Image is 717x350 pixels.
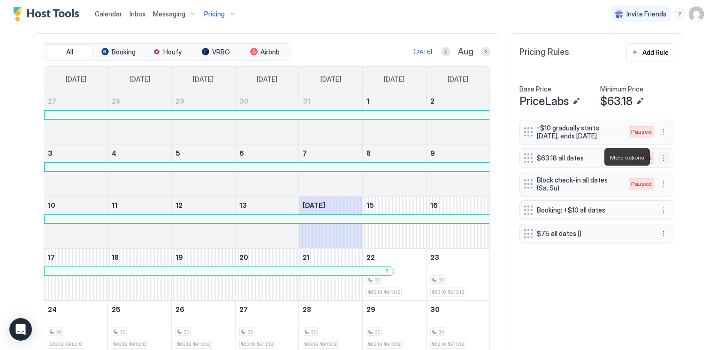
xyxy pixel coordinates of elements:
button: Booking [95,46,142,59]
span: 3 [48,149,53,157]
span: 8 [366,149,371,157]
td: August 12, 2025 [171,196,235,248]
div: menu [658,152,669,164]
span: Paused [631,180,652,188]
td: August 6, 2025 [235,144,299,196]
a: August 8, 2025 [363,145,426,162]
a: Sunday [56,67,96,92]
a: August 16, 2025 [427,197,490,214]
span: 1 [366,97,369,105]
span: Base Price [519,85,551,93]
a: August 6, 2025 [236,145,299,162]
span: $63.18-$913.18 [368,289,400,295]
span: 16 [430,201,438,209]
a: Thursday [311,67,351,92]
div: Open Intercom Messenger [9,318,32,341]
td: August 2, 2025 [426,92,490,145]
span: 10 [48,201,55,209]
a: August 10, 2025 [44,197,107,214]
a: Calendar [95,9,122,19]
span: 26 [175,305,184,313]
span: Pricing Rules [519,47,569,58]
button: More options [658,205,669,216]
span: Aug [458,46,473,57]
span: Calendar [95,10,122,18]
span: 30 [311,329,316,335]
span: 18 [112,253,119,261]
span: All [66,48,73,56]
span: Pricing [204,10,225,18]
a: August 12, 2025 [172,197,235,214]
button: More options [658,152,669,164]
a: August 13, 2025 [236,197,299,214]
button: Airbnb [241,46,288,59]
a: Inbox [130,9,145,19]
a: August 21, 2025 [299,249,362,266]
span: More options [610,154,644,161]
a: August 17, 2025 [44,249,107,266]
a: August 1, 2025 [363,92,426,110]
td: August 16, 2025 [426,196,490,248]
span: Block check-in all dates (Sa, Su) [537,176,619,192]
span: 24 [48,305,57,313]
a: July 30, 2025 [236,92,299,110]
a: August 14, 2025 [299,197,362,214]
span: [DATE] [448,75,468,84]
span: 12 [175,201,183,209]
a: August 28, 2025 [299,301,362,318]
td: August 3, 2025 [44,144,108,196]
span: 25 [112,305,121,313]
a: August 29, 2025 [363,301,426,318]
td: August 21, 2025 [299,248,363,300]
a: August 9, 2025 [427,145,490,162]
div: menu [674,8,685,20]
span: Booking [112,48,136,56]
td: August 17, 2025 [44,248,108,300]
span: 28 [303,305,311,313]
td: August 4, 2025 [108,144,172,196]
span: 30 [438,329,444,335]
div: menu [658,126,669,137]
span: 30 [438,277,444,283]
a: August 25, 2025 [108,301,171,318]
button: More options [658,178,669,190]
span: 30 [247,329,253,335]
span: 30 [183,329,189,335]
span: 5 [175,149,180,157]
span: $63.18-$913.18 [113,341,145,347]
td: July 28, 2025 [108,92,172,145]
span: [DATE] [303,201,325,209]
button: All [46,46,93,59]
a: July 28, 2025 [108,92,171,110]
td: July 31, 2025 [299,92,363,145]
span: Messaging [153,10,185,18]
button: Add Rule [626,43,673,61]
td: August 14, 2025 [299,196,363,248]
div: Add Rule [642,47,669,57]
span: 9 [430,149,435,157]
a: July 31, 2025 [299,92,362,110]
td: August 9, 2025 [426,144,490,196]
a: August 15, 2025 [363,197,426,214]
a: August 18, 2025 [108,249,171,266]
span: [DATE] [193,75,214,84]
span: 4 [112,149,116,157]
button: More options [658,126,669,137]
a: August 4, 2025 [108,145,171,162]
td: August 8, 2025 [363,144,427,196]
a: August 3, 2025 [44,145,107,162]
span: 2 [430,97,435,105]
td: August 10, 2025 [44,196,108,248]
td: August 18, 2025 [108,248,172,300]
span: $63.18-$913.18 [432,289,464,295]
span: 31 [303,97,310,105]
button: Edit [634,96,646,107]
span: $75 all dates () [537,229,648,238]
span: 20 [239,253,248,261]
button: Previous month [441,47,450,56]
div: menu [658,178,669,190]
span: 6 [239,149,244,157]
div: User profile [689,7,704,22]
span: 30 [374,329,380,335]
a: August 24, 2025 [44,301,107,318]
